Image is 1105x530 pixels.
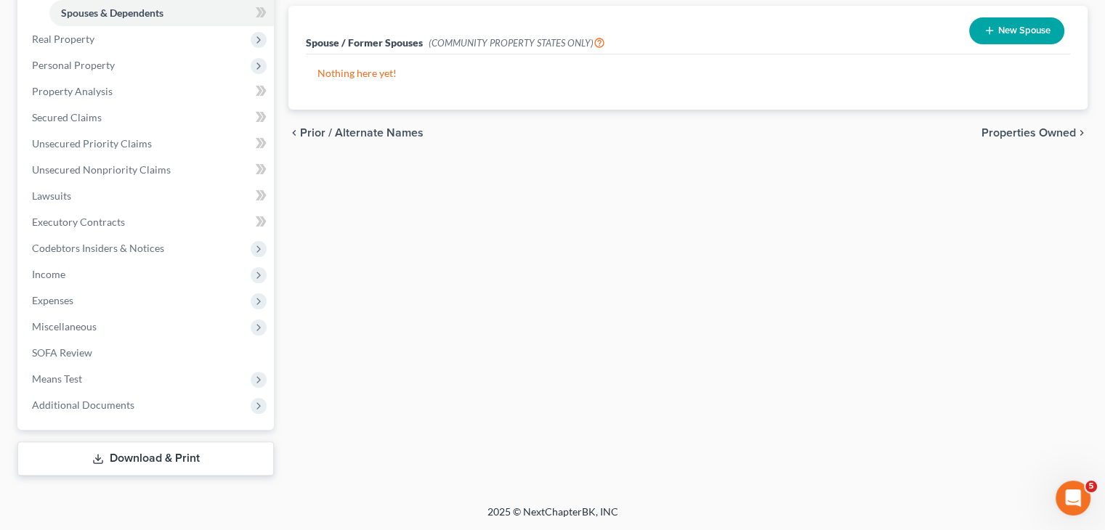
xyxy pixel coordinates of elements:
span: Means Test [32,372,82,385]
iframe: Intercom live chat [1056,481,1090,515]
span: Personal Property [32,59,115,71]
i: chevron_left [288,127,300,139]
p: Nothing here yet! [317,66,1059,81]
button: chevron_left Prior / Alternate Names [288,127,424,139]
span: Real Property [32,33,94,45]
a: SOFA Review [20,340,274,366]
a: Unsecured Priority Claims [20,131,274,157]
span: Income [32,268,65,280]
a: Download & Print [17,441,274,476]
span: Executory Contracts [32,216,125,228]
a: Unsecured Nonpriority Claims [20,157,274,183]
span: Additional Documents [32,399,134,411]
span: Spouses & Dependents [61,7,163,19]
span: Property Analysis [32,85,113,97]
span: 5 [1085,481,1097,492]
a: Executory Contracts [20,209,274,235]
span: Unsecured Priority Claims [32,137,152,150]
span: Lawsuits [32,189,71,202]
button: Properties Owned chevron_right [981,127,1088,139]
span: Codebtors Insiders & Notices [32,242,164,254]
a: Property Analysis [20,78,274,105]
span: Unsecured Nonpriority Claims [32,163,171,176]
span: Spouse / Former Spouses [306,36,423,49]
span: (COMMUNITY PROPERTY STATES ONLY) [429,37,605,49]
span: Secured Claims [32,111,102,123]
i: chevron_right [1076,127,1088,139]
span: Miscellaneous [32,320,97,333]
a: Lawsuits [20,183,274,209]
span: Expenses [32,294,73,306]
span: Prior / Alternate Names [300,127,424,139]
span: Properties Owned [981,127,1076,139]
button: New Spouse [969,17,1064,44]
a: Secured Claims [20,105,274,131]
span: SOFA Review [32,346,92,359]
